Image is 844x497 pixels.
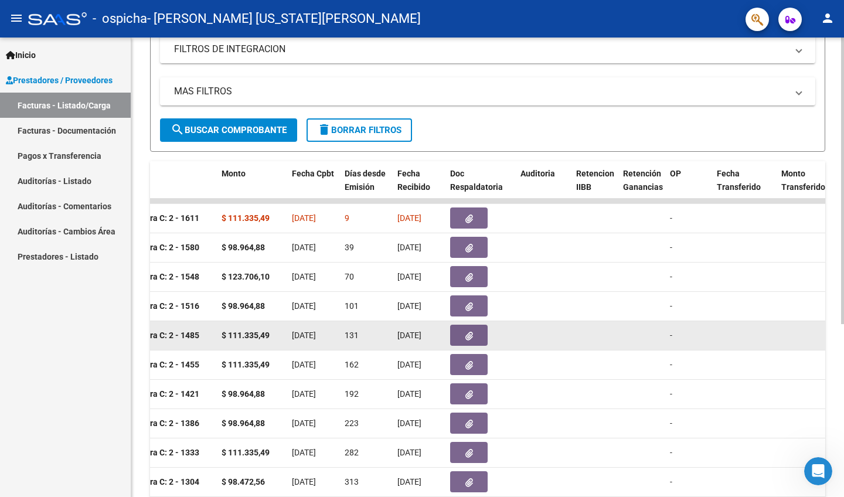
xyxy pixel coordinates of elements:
mat-icon: person [821,11,835,25]
span: [DATE] [292,331,316,340]
span: - [670,418,672,428]
datatable-header-cell: Fecha Cpbt [287,161,340,213]
span: [DATE] [397,243,421,252]
span: Borrar Filtros [317,125,401,135]
span: [DATE] [397,477,421,486]
datatable-header-cell: Auditoria [516,161,571,213]
span: 39 [345,243,354,252]
mat-expansion-panel-header: MAS FILTROS [160,77,815,105]
datatable-header-cell: CPBT [94,161,217,213]
mat-icon: menu [9,11,23,25]
span: [DATE] [292,418,316,428]
span: Monto [222,169,246,178]
strong: $ 111.335,49 [222,213,270,223]
span: - [670,213,672,223]
datatable-header-cell: Fecha Transferido [712,161,777,213]
span: [DATE] [397,360,421,369]
strong: Factura C: 2 - 1516 [129,302,199,311]
span: Inicio [6,49,36,62]
mat-expansion-panel-header: FILTROS DE INTEGRACION [160,35,815,63]
span: 282 [345,448,359,457]
datatable-header-cell: OP [665,161,712,213]
datatable-header-cell: Monto [217,161,287,213]
strong: $ 98.472,56 [222,477,265,486]
span: - [670,389,672,399]
span: - [670,272,672,281]
span: OP [670,169,681,178]
span: Retencion IIBB [576,169,614,192]
mat-icon: delete [317,122,331,137]
mat-panel-title: FILTROS DE INTEGRACION [174,43,787,56]
span: 192 [345,389,359,399]
span: [DATE] [292,389,316,399]
span: Retención Ganancias [623,169,663,192]
span: [DATE] [292,243,316,252]
span: [DATE] [397,213,421,223]
span: [DATE] [397,448,421,457]
strong: Factura C: 2 - 1455 [129,360,199,370]
span: [DATE] [292,360,316,369]
span: - [PERSON_NAME] [US_STATE][PERSON_NAME] [147,6,421,32]
datatable-header-cell: Monto Transferido [777,161,841,213]
strong: Factura C: 2 - 1333 [129,448,199,458]
span: Fecha Cpbt [292,169,334,178]
span: [DATE] [397,331,421,340]
datatable-header-cell: Retencion IIBB [571,161,618,213]
span: 70 [345,272,354,281]
span: [DATE] [397,272,421,281]
span: [DATE] [292,477,316,486]
span: - [670,477,672,486]
strong: $ 111.335,49 [222,331,270,340]
strong: Factura C: 2 - 1485 [129,331,199,341]
span: Doc Respaldatoria [450,169,503,192]
strong: $ 111.335,49 [222,360,270,369]
span: [DATE] [292,213,316,223]
iframe: Intercom live chat [804,457,832,485]
span: [DATE] [397,389,421,399]
span: Auditoria [520,169,555,178]
span: 313 [345,477,359,486]
span: Prestadores / Proveedores [6,74,113,87]
span: Días desde Emisión [345,169,386,192]
strong: $ 123.706,10 [222,272,270,281]
strong: $ 98.964,88 [222,301,265,311]
span: - [670,243,672,252]
span: 223 [345,418,359,428]
button: Borrar Filtros [307,118,412,142]
datatable-header-cell: Fecha Recibido [393,161,445,213]
span: Fecha Transferido [717,169,761,192]
span: [DATE] [292,448,316,457]
span: - [670,360,672,369]
span: [DATE] [397,418,421,428]
span: - ospicha [93,6,147,32]
span: 101 [345,301,359,311]
strong: $ 98.964,88 [222,418,265,428]
datatable-header-cell: Retención Ganancias [618,161,665,213]
span: - [670,331,672,340]
strong: Factura C: 2 - 1611 [129,214,199,223]
strong: Factura C: 2 - 1421 [129,390,199,399]
span: Monto Transferido [781,169,825,192]
span: [DATE] [397,301,421,311]
span: - [670,448,672,457]
strong: $ 98.964,88 [222,243,265,252]
mat-icon: search [171,122,185,137]
mat-panel-title: MAS FILTROS [174,85,787,98]
strong: $ 98.964,88 [222,389,265,399]
span: Buscar Comprobante [171,125,287,135]
span: 131 [345,331,359,340]
strong: Factura C: 2 - 1580 [129,243,199,253]
span: 9 [345,213,349,223]
span: - [670,301,672,311]
strong: Factura C: 2 - 1304 [129,478,199,487]
strong: Factura C: 2 - 1386 [129,419,199,428]
datatable-header-cell: Días desde Emisión [340,161,393,213]
button: Buscar Comprobante [160,118,297,142]
span: [DATE] [292,301,316,311]
span: Fecha Recibido [397,169,430,192]
strong: $ 111.335,49 [222,448,270,457]
strong: Factura C: 2 - 1548 [129,273,199,282]
span: [DATE] [292,272,316,281]
datatable-header-cell: Doc Respaldatoria [445,161,516,213]
span: 162 [345,360,359,369]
